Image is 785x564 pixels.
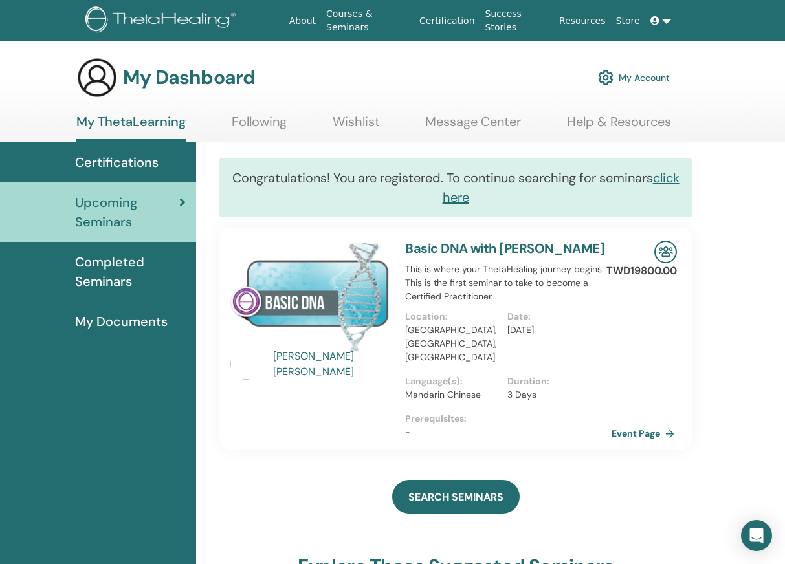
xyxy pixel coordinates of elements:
div: Congratulations! You are registered. To continue searching for seminars [219,158,692,217]
p: This is where your ThetaHealing journey begins. This is the first seminar to take to become a Cer... [405,263,610,303]
a: Message Center [425,114,521,139]
p: TWD19800.00 [606,263,677,279]
span: SEARCH SEMINARS [408,490,503,504]
a: Success Stories [480,2,555,39]
p: Location : [405,310,500,323]
img: generic-user-icon.jpg [76,57,118,98]
img: logo.png [85,6,240,36]
a: Wishlist [333,114,380,139]
img: Basic DNA [230,241,390,352]
a: My ThetaLearning [76,114,186,142]
p: 3 Days [507,388,602,402]
a: Event Page [612,424,680,443]
img: In-Person Seminar [654,241,677,263]
a: Help & Resources [567,114,671,139]
p: [GEOGRAPHIC_DATA], [GEOGRAPHIC_DATA], [GEOGRAPHIC_DATA] [405,323,500,364]
p: Language(s) : [405,374,500,388]
a: Resources [554,9,611,33]
p: - [405,426,610,439]
span: Completed Seminars [75,252,186,291]
a: Store [611,9,645,33]
a: Following [232,114,287,139]
a: [PERSON_NAME] [PERSON_NAME] [273,349,393,380]
a: About [284,9,321,33]
a: Basic DNA with [PERSON_NAME] [405,240,604,257]
div: Open Intercom Messenger [741,520,772,551]
p: [DATE] [507,323,602,337]
span: My Documents [75,312,168,331]
p: Date : [507,310,602,323]
a: Courses & Seminars [321,2,414,39]
a: My Account [598,63,670,92]
h3: My Dashboard [123,66,255,89]
a: SEARCH SEMINARS [392,480,520,514]
p: Prerequisites : [405,412,610,426]
p: Mandarin Chinese [405,388,500,402]
span: Upcoming Seminars [75,193,179,232]
img: cog.svg [598,67,614,89]
a: Certification [414,9,480,33]
p: Duration : [507,374,602,388]
span: Certifications [75,153,159,172]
